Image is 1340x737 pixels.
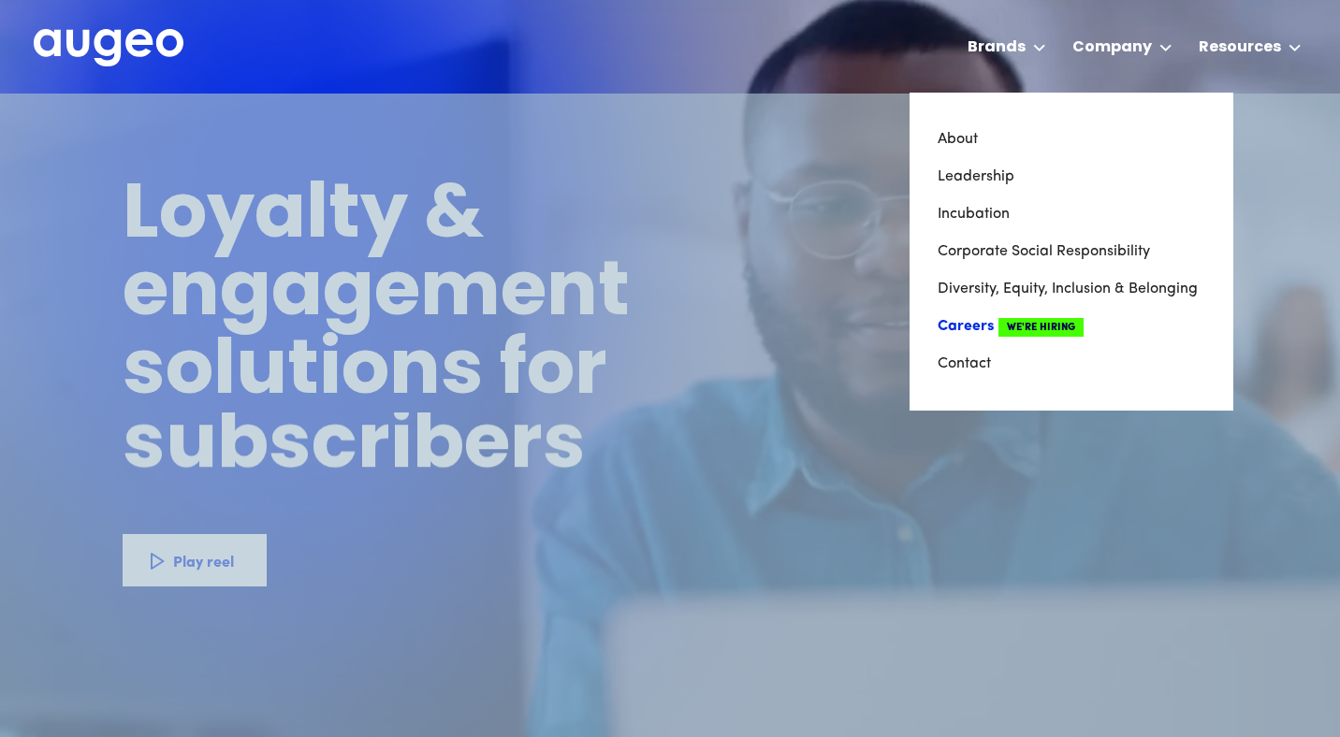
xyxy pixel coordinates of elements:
a: home [34,29,183,68]
div: Brands [968,36,1026,59]
a: Leadership [938,158,1205,195]
a: Diversity, Equity, Inclusion & Belonging [938,270,1205,308]
a: Incubation [938,195,1205,233]
nav: Company [910,93,1233,411]
div: Company [1072,36,1152,59]
img: Augeo's full logo in white. [34,29,183,67]
a: About [938,121,1205,158]
a: Corporate Social Responsibility [938,233,1205,270]
a: CareersWe're Hiring [938,308,1205,345]
span: We're Hiring [998,318,1084,337]
a: Contact [938,345,1205,383]
div: Resources [1199,36,1281,59]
